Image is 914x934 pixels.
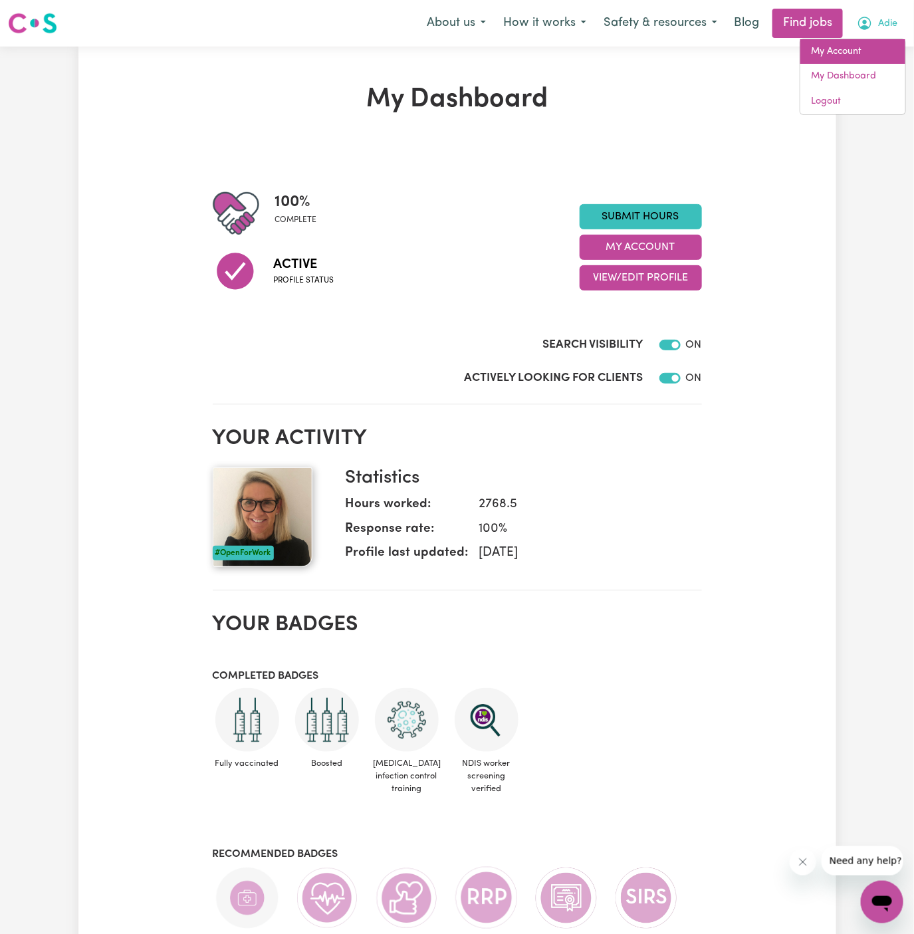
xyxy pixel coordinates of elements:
img: Care and support worker has received booster dose of COVID-19 vaccination [295,688,359,752]
img: Your profile picture [213,467,312,567]
dt: Hours worked: [346,495,469,520]
button: View/Edit Profile [580,265,702,291]
a: Blog [726,9,767,38]
span: Active [274,255,334,275]
span: Profile status [274,275,334,287]
h3: Recommended badges [213,848,702,861]
img: NDIS Worker Screening Verified [455,688,518,752]
div: My Account [800,39,906,115]
dd: [DATE] [469,544,691,563]
a: Careseekers logo [8,8,57,39]
img: CS Academy: Regulated Restrictive Practices course completed [455,866,518,929]
span: Adie [878,17,897,31]
dd: 2768.5 [469,495,691,515]
span: Fully vaccinated [213,752,282,775]
span: [MEDICAL_DATA] infection control training [372,752,441,801]
dt: Response rate: [346,520,469,544]
a: Find jobs [772,9,843,38]
button: About us [418,9,495,37]
span: complete [275,214,317,226]
span: Boosted [292,752,362,775]
span: 100 % [275,190,317,214]
a: My Dashboard [800,64,905,89]
span: ON [686,373,702,384]
dt: Profile last updated: [346,544,469,568]
img: CS Academy: COVID-19 Infection Control Training course completed [375,688,439,752]
div: Profile completeness: 100% [275,190,328,237]
button: My Account [848,9,906,37]
img: CS Academy: Aged Care Quality Standards & Code of Conduct course completed [534,866,598,930]
h2: Your activity [213,426,702,451]
img: Careseekers logo [8,11,57,35]
label: Actively Looking for Clients [465,370,643,387]
img: Care and support worker has received 2 doses of COVID-19 vaccine [215,688,279,752]
span: NDIS worker screening verified [452,752,521,801]
a: Submit Hours [580,204,702,229]
div: #OpenForWork [213,546,274,560]
label: Search Visibility [543,336,643,354]
h3: Completed badges [213,670,702,683]
button: How it works [495,9,595,37]
img: Care and support worker has completed First Aid Certification [215,866,279,930]
a: Logout [800,89,905,114]
h3: Statistics [346,467,691,490]
iframe: Button to launch messaging window [861,881,903,923]
img: Care worker is recommended by Careseekers [375,866,439,930]
img: CS Academy: Serious Incident Reporting Scheme course completed [614,866,678,930]
button: My Account [580,235,702,260]
img: Care and support worker has completed CPR Certification [295,866,359,930]
iframe: Message from company [822,846,903,876]
a: My Account [800,39,905,64]
iframe: Close message [790,849,816,876]
h2: Your badges [213,612,702,638]
span: ON [686,340,702,350]
dd: 100 % [469,520,691,539]
button: Safety & resources [595,9,726,37]
h1: My Dashboard [213,84,702,116]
